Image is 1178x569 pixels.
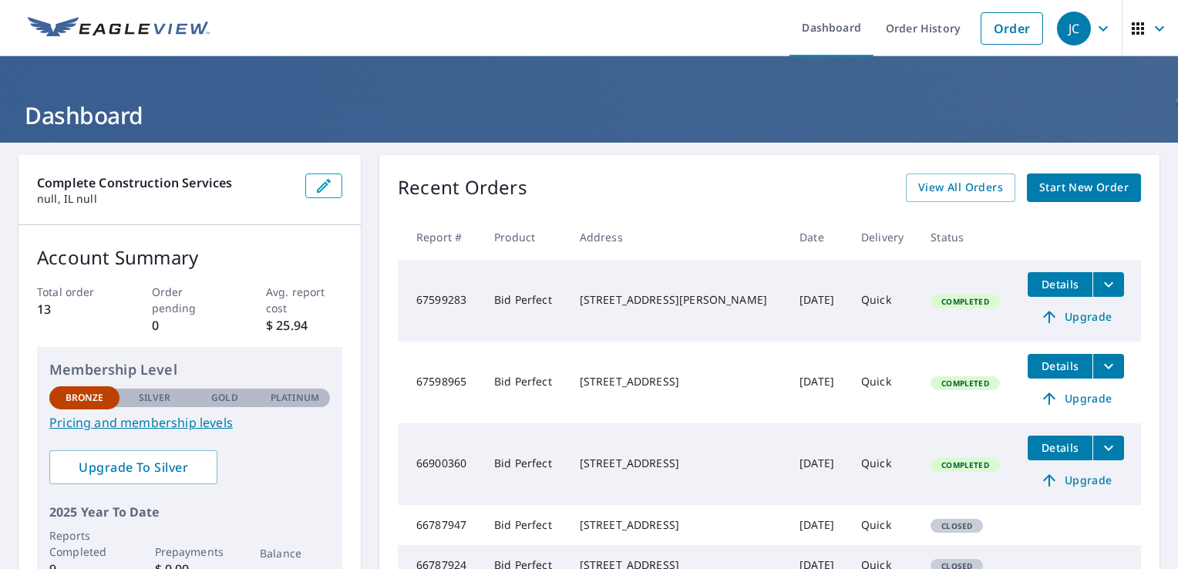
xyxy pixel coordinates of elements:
p: Platinum [271,391,319,405]
p: Order pending [152,284,228,316]
button: detailsBtn-66900360 [1028,436,1092,460]
p: 2025 Year To Date [49,503,330,521]
td: 66900360 [398,423,482,505]
a: Start New Order [1027,173,1141,202]
td: Quick [849,342,918,423]
span: Upgrade [1037,471,1115,490]
p: Complete Construction Services [37,173,293,192]
button: filesDropdownBtn-66900360 [1092,436,1124,460]
span: Details [1037,440,1083,455]
td: Bid Perfect [482,342,567,423]
button: detailsBtn-67599283 [1028,272,1092,297]
p: Membership Level [49,359,330,380]
span: Completed [932,378,998,389]
div: [STREET_ADDRESS] [580,374,776,389]
td: 67598965 [398,342,482,423]
th: Address [567,214,788,260]
span: Upgrade [1037,308,1115,326]
a: View All Orders [906,173,1015,202]
p: Bronze [66,391,104,405]
p: Prepayments [155,544,225,560]
td: 67599283 [398,260,482,342]
p: Recent Orders [398,173,527,202]
p: Total order [37,284,113,300]
p: Avg. report cost [266,284,342,316]
div: [STREET_ADDRESS][PERSON_NAME] [580,292,776,308]
td: Quick [849,423,918,505]
th: Report # [398,214,482,260]
div: [STREET_ADDRESS] [580,456,776,471]
p: $ 25.94 [266,316,342,335]
a: Upgrade [1028,386,1124,411]
p: 13 [37,300,113,318]
img: EV Logo [28,17,210,40]
span: Details [1037,359,1083,373]
p: Gold [211,391,237,405]
span: Details [1037,277,1083,291]
p: Balance [260,545,330,561]
h1: Dashboard [19,99,1159,131]
div: [STREET_ADDRESS] [580,517,776,533]
th: Product [482,214,567,260]
span: View All Orders [918,178,1003,197]
p: null, IL null [37,192,293,206]
p: 0 [152,316,228,335]
td: [DATE] [787,505,849,545]
a: Order [981,12,1043,45]
td: Bid Perfect [482,260,567,342]
td: [DATE] [787,260,849,342]
span: Closed [932,520,981,531]
p: Reports Completed [49,527,119,560]
p: Account Summary [37,244,342,271]
span: Upgrade To Silver [62,459,205,476]
p: Silver [139,391,171,405]
a: Upgrade [1028,468,1124,493]
td: Quick [849,505,918,545]
span: Upgrade [1037,389,1115,408]
a: Pricing and membership levels [49,413,330,432]
a: Upgrade To Silver [49,450,217,484]
button: filesDropdownBtn-67599283 [1092,272,1124,297]
button: filesDropdownBtn-67598965 [1092,354,1124,379]
span: Completed [932,460,998,470]
button: detailsBtn-67598965 [1028,354,1092,379]
td: [DATE] [787,423,849,505]
div: JC [1057,12,1091,45]
th: Delivery [849,214,918,260]
td: [DATE] [787,342,849,423]
td: 66787947 [398,505,482,545]
th: Status [918,214,1015,260]
td: Quick [849,260,918,342]
span: Start New Order [1039,178,1129,197]
td: Bid Perfect [482,505,567,545]
th: Date [787,214,849,260]
td: Bid Perfect [482,423,567,505]
a: Upgrade [1028,305,1124,329]
span: Completed [932,296,998,307]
